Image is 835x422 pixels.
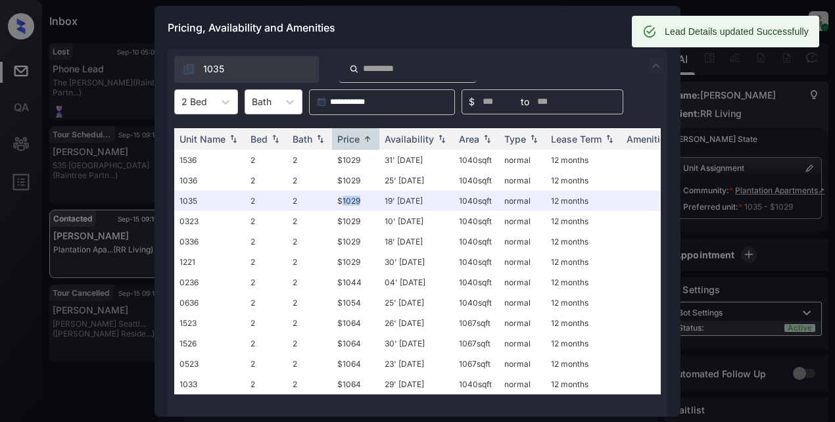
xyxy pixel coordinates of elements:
[245,231,287,252] td: 2
[603,134,616,143] img: sorting
[174,293,245,313] td: 0636
[551,133,602,145] div: Lease Term
[182,62,195,76] img: icon-zuma
[504,133,526,145] div: Type
[454,374,499,394] td: 1040 sqft
[499,293,546,313] td: normal
[174,211,245,231] td: 0323
[454,354,499,374] td: 1067 sqft
[454,313,499,333] td: 1067 sqft
[499,170,546,191] td: normal
[546,191,621,211] td: 12 months
[332,333,379,354] td: $1064
[546,231,621,252] td: 12 months
[499,374,546,394] td: normal
[245,313,287,333] td: 2
[332,293,379,313] td: $1054
[174,191,245,211] td: 1035
[332,150,379,170] td: $1029
[499,354,546,374] td: normal
[379,333,454,354] td: 30' [DATE]
[379,170,454,191] td: 25' [DATE]
[454,191,499,211] td: 1040 sqft
[245,150,287,170] td: 2
[469,95,475,109] span: $
[546,211,621,231] td: 12 months
[454,211,499,231] td: 1040 sqft
[293,133,312,145] div: Bath
[459,133,479,145] div: Area
[379,252,454,272] td: 30' [DATE]
[499,252,546,272] td: normal
[287,170,332,191] td: 2
[245,354,287,374] td: 2
[245,252,287,272] td: 2
[499,333,546,354] td: normal
[332,252,379,272] td: $1029
[174,313,245,333] td: 1523
[287,191,332,211] td: 2
[454,333,499,354] td: 1067 sqft
[665,20,809,43] div: Lead Details updated Successfully
[332,191,379,211] td: $1029
[269,134,282,143] img: sorting
[546,252,621,272] td: 12 months
[546,313,621,333] td: 12 months
[287,211,332,231] td: 2
[454,293,499,313] td: 1040 sqft
[332,231,379,252] td: $1029
[379,150,454,170] td: 31' [DATE]
[287,272,332,293] td: 2
[287,231,332,252] td: 2
[245,211,287,231] td: 2
[499,231,546,252] td: normal
[499,313,546,333] td: normal
[287,150,332,170] td: 2
[499,211,546,231] td: normal
[379,354,454,374] td: 23' [DATE]
[332,354,379,374] td: $1064
[174,354,245,374] td: 0523
[287,333,332,354] td: 2
[287,313,332,333] td: 2
[174,333,245,354] td: 1526
[499,272,546,293] td: normal
[499,191,546,211] td: normal
[174,272,245,293] td: 0236
[332,272,379,293] td: $1044
[203,62,224,76] span: 1035
[379,293,454,313] td: 25' [DATE]
[245,374,287,394] td: 2
[527,134,540,143] img: sorting
[287,293,332,313] td: 2
[481,134,494,143] img: sorting
[454,272,499,293] td: 1040 sqft
[287,252,332,272] td: 2
[435,134,448,143] img: sorting
[499,150,546,170] td: normal
[314,134,327,143] img: sorting
[174,150,245,170] td: 1536
[546,374,621,394] td: 12 months
[454,150,499,170] td: 1040 sqft
[245,170,287,191] td: 2
[546,293,621,313] td: 12 months
[179,133,226,145] div: Unit Name
[546,333,621,354] td: 12 months
[379,231,454,252] td: 18' [DATE]
[454,252,499,272] td: 1040 sqft
[245,333,287,354] td: 2
[174,374,245,394] td: 1033
[332,170,379,191] td: $1029
[287,374,332,394] td: 2
[361,134,374,144] img: sorting
[454,231,499,252] td: 1040 sqft
[385,133,434,145] div: Availability
[379,211,454,231] td: 10' [DATE]
[337,133,360,145] div: Price
[379,313,454,333] td: 26' [DATE]
[627,133,671,145] div: Amenities
[521,95,529,109] span: to
[379,374,454,394] td: 29' [DATE]
[379,272,454,293] td: 04' [DATE]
